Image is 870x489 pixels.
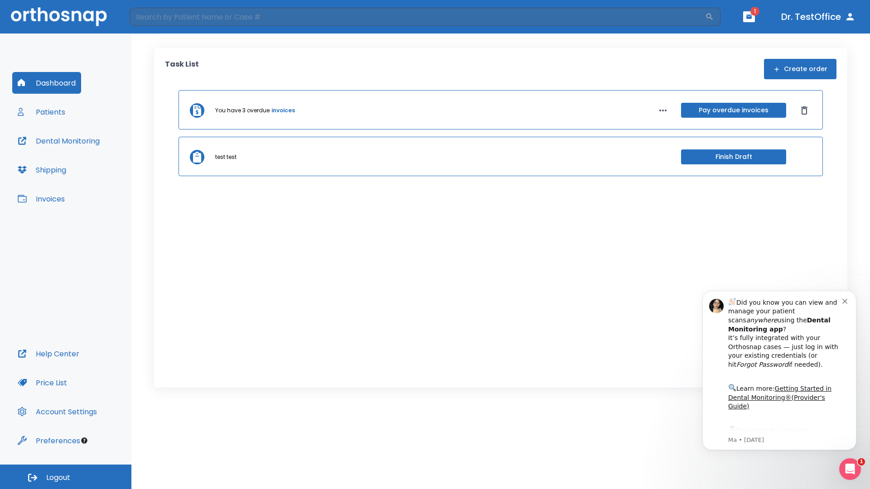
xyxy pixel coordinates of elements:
[12,159,72,181] button: Shipping
[839,458,861,480] iframe: Intercom live chat
[689,279,870,484] iframe: Intercom notifications message
[215,106,270,115] p: You have 3 overdue
[12,430,86,451] button: Preferences
[12,401,102,422] button: Account Settings
[681,149,786,164] button: Finish Draft
[46,473,70,483] span: Logout
[130,8,705,26] input: Search by Patient Name or Case #
[681,103,786,118] button: Pay overdue invoices
[12,188,70,210] button: Invoices
[764,59,836,79] button: Create order
[12,372,72,393] button: Price List
[165,59,199,79] p: Task List
[778,9,859,25] button: Dr. TestOffice
[12,72,81,94] button: Dashboard
[215,153,237,161] p: test test
[12,130,105,152] button: Dental Monitoring
[271,106,295,115] a: invoices
[12,343,85,364] button: Help Center
[12,101,71,123] button: Patients
[750,7,759,16] span: 1
[797,103,812,118] button: Dismiss
[80,436,88,445] div: Tooltip anchor
[11,7,107,26] img: Orthosnap
[858,458,865,465] span: 1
